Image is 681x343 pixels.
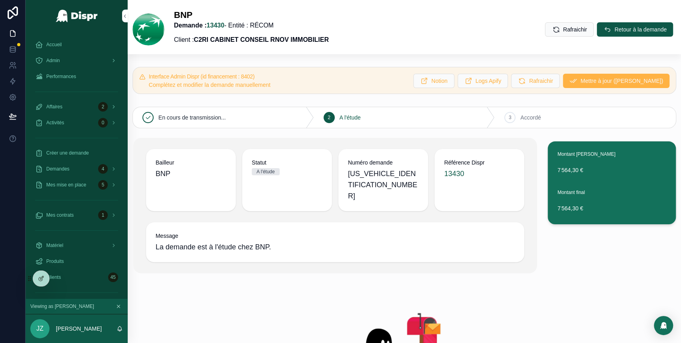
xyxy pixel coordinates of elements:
[46,182,86,188] span: Mes mise en place
[98,210,108,220] div: 1
[46,41,62,48] span: Accueil
[30,254,123,269] a: Produits
[46,73,76,80] span: Performances
[194,36,329,43] strong: C2RI CABINET CONSEIL RNOV IMMOBILIER
[30,238,123,253] a: Matériel
[174,10,329,21] h1: BNP
[654,316,673,335] div: Open Intercom Messenger
[431,77,447,85] span: Notion
[156,241,515,253] span: La demande est à l'étude chez BNP.
[30,53,123,68] a: Admin
[56,325,102,333] p: [PERSON_NAME]
[340,114,361,122] span: A l'étude
[557,190,585,195] span: Montant final
[545,22,594,37] button: Rafraichir
[55,10,98,22] img: App logo
[30,116,123,130] a: Activités0
[46,258,64,265] span: Produits
[207,22,225,29] a: 13430
[149,81,407,89] div: Complétez et modifier la demande manuellement
[509,114,511,121] span: 3
[328,114,330,121] span: 2
[156,232,515,240] span: Message
[149,74,407,79] h5: Interface Admin Dispr (id financement : 8402)
[46,274,61,280] span: Clients
[444,159,515,167] span: Référence Dispr
[30,69,123,84] a: Performances
[98,180,108,190] div: 5
[98,164,108,174] div: 4
[563,25,587,33] span: Rafraichir
[46,166,69,172] span: Demandes
[30,162,123,176] a: Demandes4
[30,100,123,114] a: Affaires2
[520,114,541,122] span: Accordé
[252,159,322,167] span: Statut
[476,77,501,85] span: Logs Apify
[46,242,63,249] span: Matériel
[36,324,43,333] span: JZ
[413,74,454,88] button: Notion
[511,74,560,88] button: Rafraichir
[580,77,663,85] span: Mettre à jour ([PERSON_NAME])
[30,146,123,160] a: Créer une demande
[30,208,123,222] a: Mes contrats1
[174,21,329,30] p: - Entité : RÉCOM
[149,82,270,88] span: Complétez et modifier la demande manuellement
[529,77,553,85] span: Rafraichir
[614,25,667,33] span: Retour à la demande
[257,168,275,175] div: A l'étude
[30,37,123,52] a: Accueil
[26,32,128,299] div: scrollable content
[46,104,62,110] span: Affaires
[98,102,108,112] div: 2
[46,57,60,64] span: Admin
[458,74,508,88] button: Logs Apify
[46,212,74,218] span: Mes contrats
[46,150,89,156] span: Créer une demande
[557,204,666,212] span: 7 564,30 €
[30,303,94,310] span: Viewing as [PERSON_NAME]
[597,22,673,37] button: Retour à la demande
[557,166,666,174] span: 7 564,30 €
[156,159,226,167] span: Bailleur
[174,35,329,45] p: Client :
[557,151,615,157] span: Montant [PERSON_NAME]
[156,168,226,179] span: BNP
[348,168,418,202] span: [US_VEHICLE_IDENTIFICATION_NUMBER]
[158,114,226,122] span: En cours de transmission...
[98,118,108,127] div: 0
[30,178,123,192] a: Mes mise en place5
[348,159,418,167] span: Numéro demande
[174,22,224,29] strong: Demande :
[30,270,123,284] a: Clients45
[563,74,669,88] button: Mettre à jour ([PERSON_NAME])
[444,168,464,179] a: 13430
[46,120,64,126] span: Activités
[108,272,118,282] div: 45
